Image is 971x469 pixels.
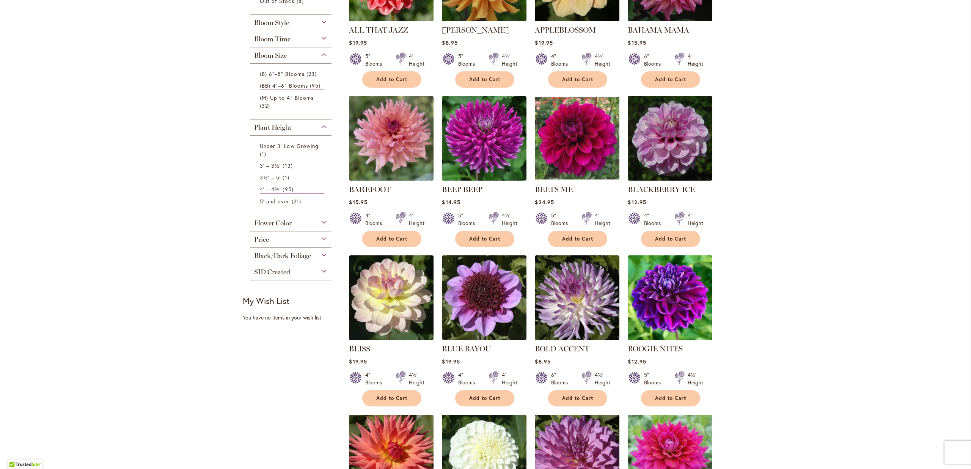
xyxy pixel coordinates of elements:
[469,76,500,83] span: Add to Cart
[254,51,287,60] span: Bloom Size
[628,185,695,194] a: BLACKBERRY ICE
[502,52,517,68] div: 4½' Height
[254,252,311,260] span: Black/Dark Foliage
[644,212,665,227] div: 4" Blooms
[306,70,319,78] span: 23
[442,255,526,340] img: BLUE BAYOU
[455,390,514,406] button: Add to Cart
[535,344,589,353] a: BOLD ACCENT
[362,71,421,88] button: Add to Cart
[548,231,607,247] button: Add to Cart
[535,358,550,365] span: $8.95
[260,82,308,89] span: (BB) 4"–6" Blooms
[641,390,700,406] button: Add to Cart
[551,212,572,227] div: 5" Blooms
[376,76,407,83] span: Add to Cart
[362,231,421,247] button: Add to Cart
[442,16,526,23] a: ANDREW CHARLES
[562,236,593,242] span: Add to Cart
[349,185,391,194] a: BAREFOOT
[442,198,460,206] span: $14.95
[442,185,482,194] a: BEEP BEEP
[260,174,281,181] span: 3½' – 5'
[409,52,424,68] div: 4' Height
[688,371,703,386] div: 4½' Height
[469,395,500,401] span: Add to Cart
[254,268,290,276] span: SID Created
[562,76,593,83] span: Add to Cart
[628,39,646,46] span: $15.95
[458,371,479,386] div: 4" Blooms
[595,212,610,227] div: 4' Height
[628,334,712,342] a: BOOGIE NITES
[6,442,27,463] iframe: Launch Accessibility Center
[442,25,509,35] a: [PERSON_NAME]
[283,185,295,193] span: 95
[349,198,367,206] span: $15.95
[655,395,686,401] span: Add to Cart
[349,175,434,182] a: BAREFOOT
[688,52,703,68] div: 4' Height
[376,395,407,401] span: Add to Cart
[535,25,596,35] a: APPLEBLOSSOM
[628,96,712,181] img: BLACKBERRY ICE
[260,197,324,205] a: 5' and over 21
[628,16,712,23] a: Bahama Mama
[535,96,619,181] img: BEETS ME
[243,314,344,321] div: You have no items in your wish list.
[442,175,526,182] a: BEEP BEEP
[349,25,408,35] a: ALL THAT JAZZ
[254,35,291,43] span: Bloom Time
[260,162,281,169] span: 3' – 3½'
[551,52,572,68] div: 4" Blooms
[535,198,554,206] span: $24.95
[260,162,324,170] a: 3' – 3½' 13
[260,150,268,158] span: 1
[243,295,289,306] strong: My Wish List
[365,371,387,386] div: 4" Blooms
[628,198,646,206] span: $12.95
[376,236,407,242] span: Add to Cart
[260,94,324,110] a: (M) Up to 4" Blooms 32
[535,39,553,46] span: $19.95
[260,70,324,78] a: (B) 6"–8" Blooms 23
[595,52,610,68] div: 4½' Height
[260,102,272,110] span: 32
[628,25,689,35] a: BAHAMA MAMA
[260,70,305,77] span: (B) 6"–8" Blooms
[260,186,281,193] span: 4' – 4½'
[260,142,324,158] a: Under 3' Low Growing 1
[535,185,573,194] a: BEETS ME
[548,71,607,88] button: Add to Cart
[349,16,434,23] a: ALL THAT JAZZ
[260,185,324,194] a: 4' – 4½' 95
[260,198,290,205] span: 5' and over
[260,142,319,150] span: Under 3' Low Growing
[458,52,479,68] div: 5" Blooms
[442,96,526,181] img: BEEP BEEP
[310,82,322,90] span: 95
[641,231,700,247] button: Add to Cart
[469,236,500,242] span: Add to Cart
[260,173,324,181] a: 3½' – 5' 1
[458,212,479,227] div: 5" Blooms
[442,358,460,365] span: $19.95
[349,96,434,181] img: BAREFOOT
[595,371,610,386] div: 4½' Height
[260,94,314,101] span: (M) Up to 4" Blooms
[655,236,686,242] span: Add to Cart
[562,395,593,401] span: Add to Cart
[254,19,289,27] span: Bloom Style
[455,71,514,88] button: Add to Cart
[644,52,665,68] div: 6" Blooms
[283,162,294,170] span: 13
[628,358,646,365] span: $12.95
[628,344,683,353] a: BOOGIE NITES
[535,16,619,23] a: APPLEBLOSSOM
[442,39,457,46] span: $8.95
[442,344,491,353] a: BLUE BAYOU
[254,219,292,227] span: Flower Color
[349,39,367,46] span: $19.95
[349,344,370,353] a: BLISS
[365,52,387,68] div: 5" Blooms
